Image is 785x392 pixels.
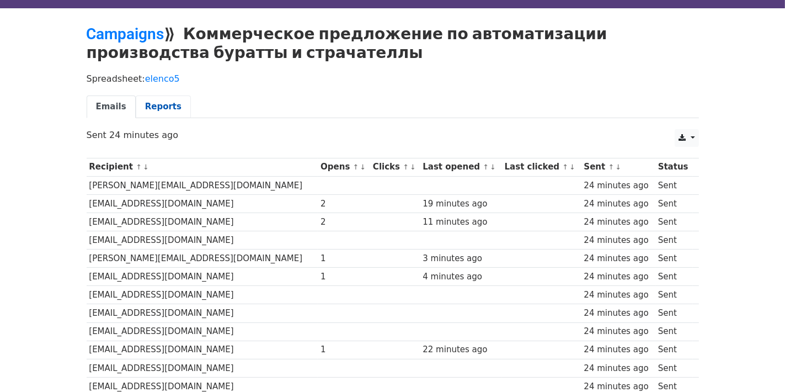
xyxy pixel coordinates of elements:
[87,250,318,268] td: [PERSON_NAME][EMAIL_ADDRESS][DOMAIN_NAME]
[502,158,581,176] th: Last clicked
[87,194,318,213] td: [EMAIL_ADDRESS][DOMAIN_NAME]
[655,213,693,231] td: Sent
[410,163,416,171] a: ↓
[136,96,191,118] a: Reports
[87,231,318,250] td: [EMAIL_ADDRESS][DOMAIN_NAME]
[321,271,367,283] div: 1
[562,163,568,171] a: ↑
[143,163,149,171] a: ↓
[655,322,693,341] td: Sent
[581,158,655,176] th: Sent
[608,163,615,171] a: ↑
[87,359,318,377] td: [EMAIL_ADDRESS][DOMAIN_NAME]
[87,268,318,286] td: [EMAIL_ADDRESS][DOMAIN_NAME]
[655,286,693,304] td: Sent
[87,73,699,84] p: Spreadsheet:
[321,252,367,265] div: 1
[584,325,653,338] div: 24 minutes ago
[584,179,653,192] div: 24 minutes ago
[730,339,785,392] div: Widget chat
[353,163,359,171] a: ↑
[584,198,653,210] div: 24 minutes ago
[584,343,653,356] div: 24 minutes ago
[321,343,367,356] div: 1
[420,158,502,176] th: Last opened
[87,129,699,141] p: Sent 24 minutes ago
[87,96,136,118] a: Emails
[321,216,367,229] div: 2
[423,198,499,210] div: 19 minutes ago
[87,286,318,304] td: [EMAIL_ADDRESS][DOMAIN_NAME]
[136,163,142,171] a: ↑
[423,216,499,229] div: 11 minutes ago
[423,271,499,283] div: 4 minutes ago
[655,250,693,268] td: Sent
[490,163,496,171] a: ↓
[584,252,653,265] div: 24 minutes ago
[423,252,499,265] div: 3 minutes ago
[87,322,318,341] td: [EMAIL_ADDRESS][DOMAIN_NAME]
[321,198,367,210] div: 2
[87,304,318,322] td: [EMAIL_ADDRESS][DOMAIN_NAME]
[87,25,699,62] h2: ⟫ Коммерческое предложение по автоматизации производства буратты и страчателлы
[569,163,575,171] a: ↓
[730,339,785,392] iframe: Chat Widget
[584,307,653,320] div: 24 minutes ago
[584,271,653,283] div: 24 minutes ago
[145,73,180,84] a: elenco5
[87,213,318,231] td: [EMAIL_ADDRESS][DOMAIN_NAME]
[584,216,653,229] div: 24 minutes ago
[87,158,318,176] th: Recipient
[655,158,693,176] th: Status
[584,289,653,301] div: 24 minutes ago
[655,231,693,250] td: Sent
[655,194,693,213] td: Sent
[655,268,693,286] td: Sent
[423,343,499,356] div: 22 minutes ago
[615,163,621,171] a: ↓
[483,163,489,171] a: ↑
[318,158,370,176] th: Opens
[655,359,693,377] td: Sent
[655,341,693,359] td: Sent
[584,362,653,375] div: 24 minutes ago
[655,304,693,322] td: Sent
[87,25,164,43] a: Campaigns
[360,163,366,171] a: ↓
[655,176,693,194] td: Sent
[87,341,318,359] td: [EMAIL_ADDRESS][DOMAIN_NAME]
[403,163,409,171] a: ↑
[370,158,420,176] th: Clicks
[87,176,318,194] td: [PERSON_NAME][EMAIL_ADDRESS][DOMAIN_NAME]
[584,234,653,247] div: 24 minutes ago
